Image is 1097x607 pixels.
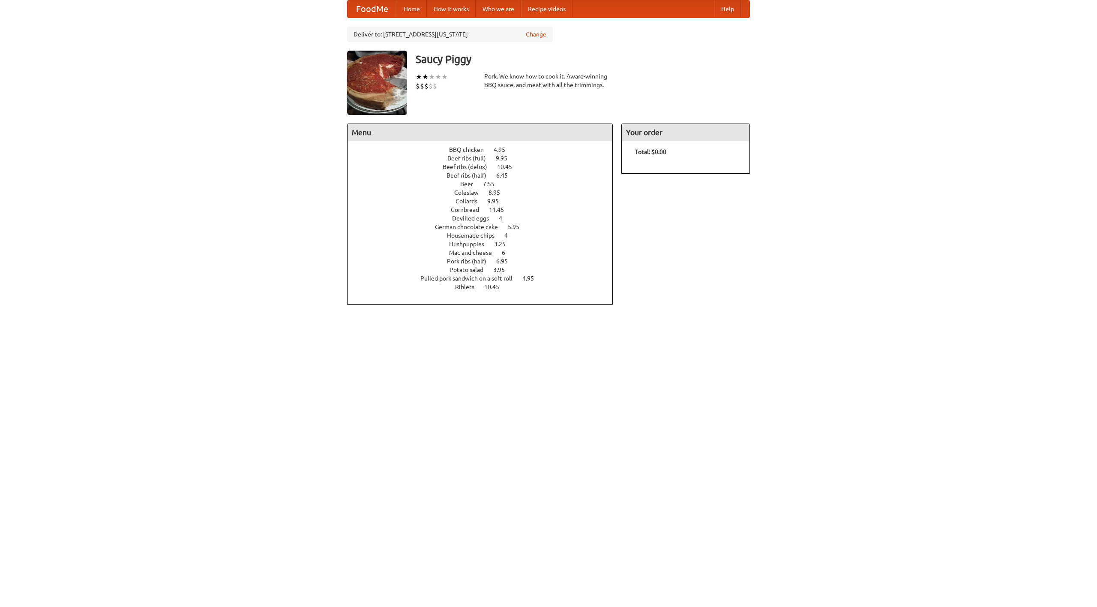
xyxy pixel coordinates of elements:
h4: Your order [622,124,749,141]
span: Devilled eggs [452,215,498,222]
li: $ [416,82,420,91]
span: 4.95 [522,275,543,282]
a: Beef ribs (delux) 10.45 [443,163,528,170]
a: Riblets 10.45 [455,284,515,290]
span: 4 [504,232,516,239]
span: Housemade chips [447,232,503,239]
a: BBQ chicken 4.95 [449,146,521,153]
span: Riblets [455,284,483,290]
a: Collards 9.95 [456,198,515,205]
li: ★ [416,72,422,82]
span: Coleslaw [454,189,487,196]
li: $ [433,82,437,91]
span: 6 [502,249,514,256]
span: 3.95 [493,266,513,273]
a: German chocolate cake 5.95 [435,223,535,230]
span: 6.95 [496,258,516,265]
a: Pulled pork sandwich on a soft roll 4.95 [420,275,550,282]
span: Beef ribs (half) [447,172,495,179]
span: 8.95 [489,189,509,196]
span: 10.45 [497,163,521,170]
span: Beef ribs (full) [447,155,495,162]
li: $ [424,82,429,91]
a: Cornbread 11.45 [451,206,520,213]
li: ★ [422,72,429,82]
span: 11.45 [489,206,513,213]
img: angular.jpg [347,51,407,115]
span: Collards [456,198,486,205]
a: Beef ribs (half) 6.45 [447,172,524,179]
a: Devilled eggs 4 [452,215,518,222]
span: 5.95 [508,223,528,230]
a: Potato salad 3.95 [450,266,521,273]
span: BBQ chicken [449,146,492,153]
span: German chocolate cake [435,223,507,230]
span: 4.95 [494,146,514,153]
span: Cornbread [451,206,488,213]
span: 9.95 [487,198,507,205]
span: Pulled pork sandwich on a soft roll [420,275,521,282]
span: Mac and cheese [449,249,501,256]
h4: Menu [348,124,612,141]
b: Total: $0.00 [635,148,666,155]
li: ★ [435,72,441,82]
li: ★ [441,72,448,82]
a: Recipe videos [521,0,572,18]
span: Pork ribs (half) [447,258,495,265]
a: Beer 7.55 [460,181,510,187]
a: Home [397,0,427,18]
a: Hushpuppies 3.25 [449,241,522,248]
a: FoodMe [348,0,397,18]
span: Potato salad [450,266,492,273]
a: Change [526,30,546,39]
div: Deliver to: [STREET_ADDRESS][US_STATE] [347,27,553,42]
a: Pork ribs (half) 6.95 [447,258,524,265]
li: ★ [429,72,435,82]
a: Who we are [476,0,521,18]
div: Pork. We know how to cook it. Award-winning BBQ sauce, and meat with all the trimmings. [484,72,613,89]
span: Beef ribs (delux) [443,163,496,170]
li: $ [429,82,433,91]
span: 7.55 [483,181,503,187]
span: Hushpuppies [449,241,493,248]
span: 9.95 [496,155,516,162]
span: 3.25 [494,241,514,248]
span: 10.45 [484,284,508,290]
a: How it works [427,0,476,18]
a: Coleslaw 8.95 [454,189,516,196]
span: 6.45 [496,172,516,179]
a: Housemade chips 4 [447,232,524,239]
li: $ [420,82,424,91]
span: Beer [460,181,482,187]
a: Beef ribs (full) 9.95 [447,155,523,162]
h3: Saucy Piggy [416,51,750,68]
span: 4 [499,215,511,222]
a: Help [714,0,741,18]
a: Mac and cheese 6 [449,249,521,256]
